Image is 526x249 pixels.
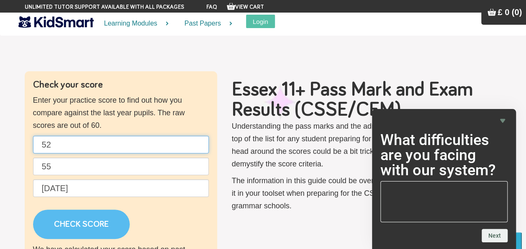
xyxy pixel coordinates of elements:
p: The information in this guide could be overwhelming but is very useful to have it in your toolset... [232,174,493,212]
input: English raw score [33,136,209,153]
p: Understanding the pass marks and the admissions criteria should be on the top of the list for any... [232,120,493,170]
button: Login [246,15,275,28]
a: CHECK SCORE [33,210,130,239]
button: Next question [482,229,508,242]
a: View Cart [227,4,264,10]
input: Date of birth (d/m/y) e.g. 27/12/2007 [33,179,209,197]
h2: What difficulties are you facing with our system? [380,132,508,178]
button: Hide survey [498,116,508,126]
a: Learning Modules [94,13,174,35]
h4: Check your score [33,80,209,90]
a: Past Papers [174,13,238,35]
span: £ 0 (0) [498,8,522,17]
img: Your items in the shopping basket [227,2,235,10]
span: Unlimited tutor support available with all packages [25,3,184,11]
p: Enter your practice score to find out how you compare against the last year pupils. The raw score... [33,94,209,132]
textarea: What difficulties are you facing with our system? [380,181,508,222]
input: Maths raw score [33,158,209,175]
img: KidSmart logo [18,15,94,29]
a: FAQ [206,4,217,10]
img: Your items in the shopping basket [488,8,496,16]
h1: Essex 11+ Pass Mark and Exam Results (CSSE/CEM) [232,80,493,120]
div: What difficulties are you facing with our system? [380,116,508,242]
